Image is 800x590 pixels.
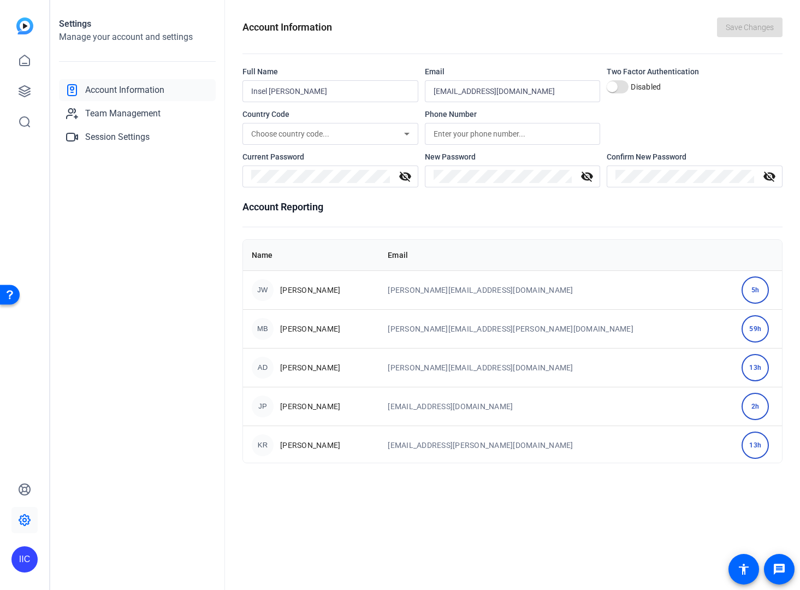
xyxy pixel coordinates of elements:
h2: Manage your account and settings [59,31,216,44]
mat-icon: visibility_off [392,170,418,183]
mat-icon: visibility_off [574,170,600,183]
div: Two Factor Authentication [607,66,783,77]
span: [PERSON_NAME] [280,440,340,451]
div: 13h [742,432,769,459]
span: [PERSON_NAME] [280,285,340,296]
span: Session Settings [85,131,150,144]
th: Name [243,240,379,270]
h1: Settings [59,17,216,31]
h1: Account Information [242,20,332,35]
td: [PERSON_NAME][EMAIL_ADDRESS][PERSON_NAME][DOMAIN_NAME] [379,309,733,348]
div: Phone Number [425,109,601,120]
div: Email [425,66,601,77]
div: Full Name [242,66,418,77]
label: Disabled [629,81,661,92]
mat-icon: message [773,563,786,576]
div: 5h [742,276,769,304]
td: [EMAIL_ADDRESS][PERSON_NAME][DOMAIN_NAME] [379,426,733,464]
span: Choose country code... [251,129,329,138]
input: Enter your phone number... [434,127,592,140]
div: JW [252,279,274,301]
input: Enter your email... [434,85,592,98]
div: Confirm New Password [607,151,783,162]
div: IIC [11,546,38,573]
div: JP [252,396,274,417]
span: [PERSON_NAME] [280,401,340,412]
h1: Account Reporting [242,199,783,215]
div: 59h [742,315,769,343]
a: Team Management [59,103,216,125]
a: Account Information [59,79,216,101]
div: AD [252,357,274,379]
div: 13h [742,354,769,381]
div: Country Code [242,109,418,120]
span: Team Management [85,107,161,120]
mat-icon: visibility_off [756,170,783,183]
mat-icon: accessibility [737,563,750,576]
span: Account Information [85,84,164,97]
td: [EMAIL_ADDRESS][DOMAIN_NAME] [379,387,733,426]
div: MB [252,318,274,340]
td: [PERSON_NAME][EMAIL_ADDRESS][DOMAIN_NAME] [379,270,733,309]
div: KR [252,434,274,456]
td: [PERSON_NAME][EMAIL_ADDRESS][DOMAIN_NAME] [379,348,733,387]
a: Session Settings [59,126,216,148]
th: Email [379,240,733,270]
img: blue-gradient.svg [16,17,33,34]
div: New Password [425,151,601,162]
input: Enter your name... [251,85,410,98]
span: [PERSON_NAME] [280,323,340,334]
span: [PERSON_NAME] [280,362,340,373]
div: 2h [742,393,769,420]
div: Current Password [242,151,418,162]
